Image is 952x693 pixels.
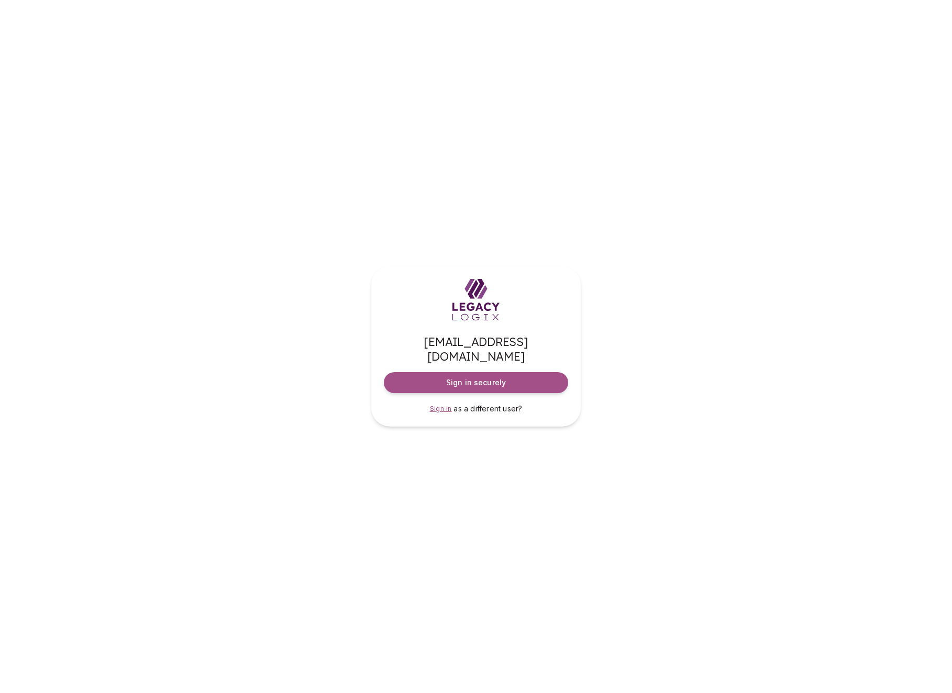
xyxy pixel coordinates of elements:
span: as a different user? [453,404,522,413]
span: [EMAIL_ADDRESS][DOMAIN_NAME] [384,334,568,364]
a: Sign in [430,404,452,414]
button: Sign in securely [384,372,568,393]
span: Sign in securely [446,377,506,388]
span: Sign in [430,405,452,412]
